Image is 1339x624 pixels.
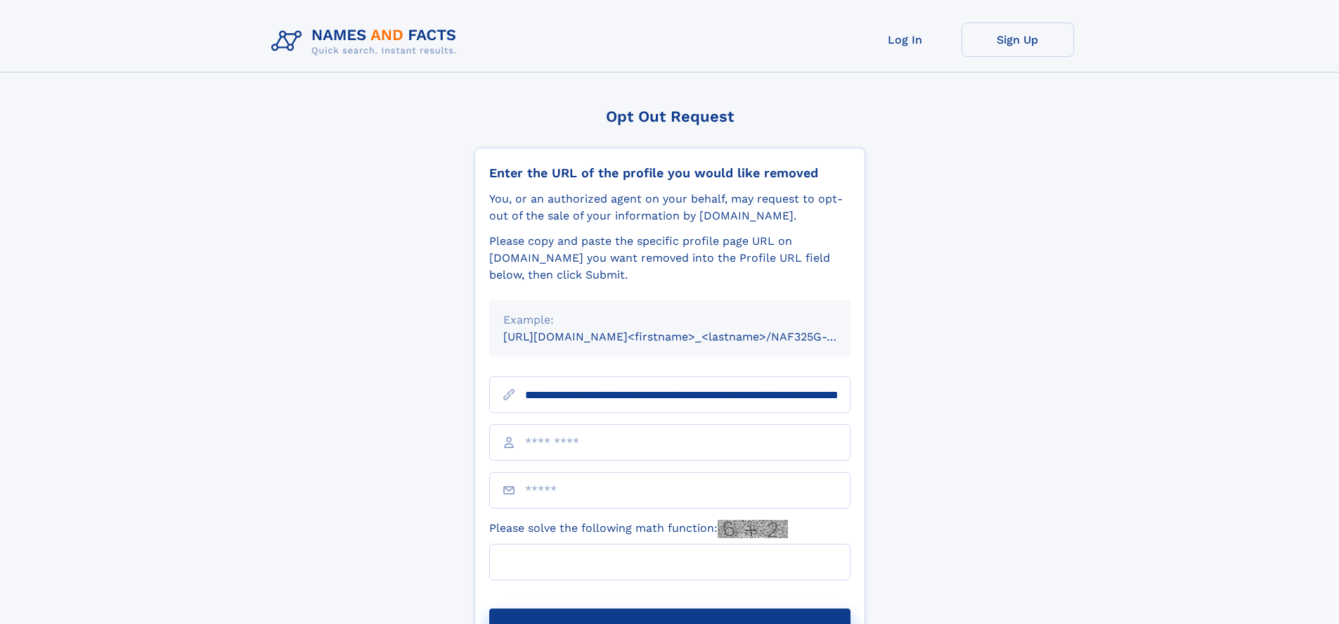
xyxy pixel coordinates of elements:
[489,165,850,181] div: Enter the URL of the profile you would like removed
[474,108,865,125] div: Opt Out Request
[489,233,850,284] div: Please copy and paste the specific profile page URL on [DOMAIN_NAME] you want removed into the Pr...
[489,191,850,224] div: You, or an authorized agent on your behalf, may request to opt-out of the sale of your informatio...
[503,312,836,329] div: Example:
[489,520,788,538] label: Please solve the following math function:
[266,23,468,61] img: Logo Names and Facts
[503,330,877,343] small: [URL][DOMAIN_NAME]<firstname>_<lastname>/NAF325G-xxxxxxxx
[849,23,962,57] a: Log In
[962,23,1074,57] a: Sign Up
